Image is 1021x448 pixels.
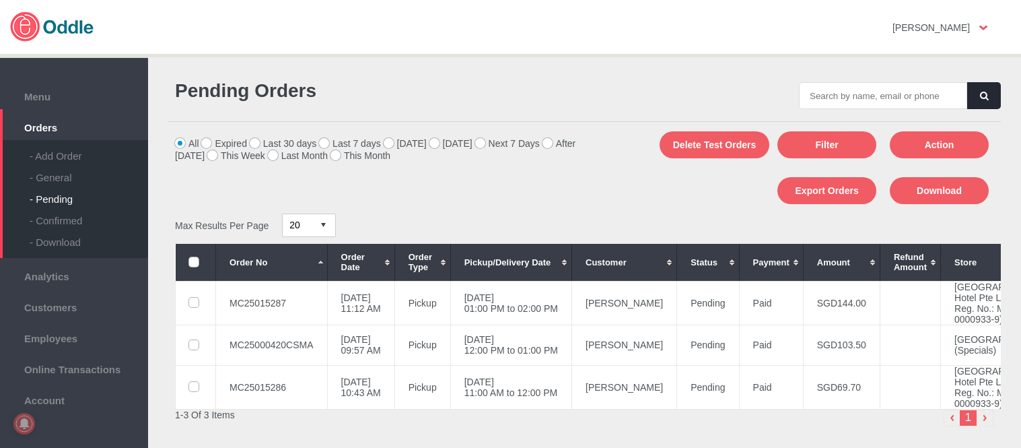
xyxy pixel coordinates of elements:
li: 1 [960,410,977,426]
div: - Confirmed [30,205,148,226]
td: [DATE] 01:00 PM to 02:00 PM [450,281,571,325]
th: Amount [803,244,880,281]
th: Order No [216,244,328,281]
td: Pending [677,281,739,325]
label: Last 7 days [319,138,381,149]
div: - Download [30,226,148,248]
button: Delete Test Orders [660,131,769,158]
td: SGD69.70 [803,365,880,409]
button: Filter [777,131,876,158]
td: [PERSON_NAME] [572,325,677,365]
label: Expired [201,138,246,149]
td: [DATE] 09:57 AM [327,325,394,365]
img: user-option-arrow.png [979,26,987,30]
td: [DATE] 10:43 AM [327,365,394,409]
th: Refund Amount [880,244,940,281]
th: Pickup/Delivery Date [450,244,571,281]
span: Customers [7,298,141,313]
td: [DATE] 11:12 AM [327,281,394,325]
td: Paid [739,281,803,325]
button: Export Orders [777,177,876,204]
label: Next 7 Days [475,138,540,149]
div: - Add Order [30,140,148,162]
label: [DATE] [429,138,472,149]
td: [DATE] 12:00 PM to 01:00 PM [450,325,571,365]
td: Pickup [394,325,450,365]
label: Last 30 days [250,138,316,149]
img: right-arrow.png [977,410,993,426]
td: Paid [739,365,803,409]
span: 1-3 Of 3 Items [175,410,235,420]
th: Order Type [394,244,450,281]
td: [DATE] 11:00 AM to 12:00 PM [450,365,571,409]
label: This Week [207,150,265,161]
span: Menu [7,88,141,102]
label: Last Month [268,150,328,161]
img: left-arrow-small.png [944,410,960,426]
div: - General [30,162,148,183]
span: Account [7,391,141,406]
td: Paid [739,325,803,365]
th: Customer [572,244,677,281]
th: Order Date [327,244,394,281]
td: SGD144.00 [803,281,880,325]
input: Search by name, email or phone [799,82,967,109]
label: All [175,138,199,149]
span: Analytics [7,267,141,282]
button: Action [890,131,989,158]
td: Pending [677,365,739,409]
span: Max Results Per Page [175,220,269,230]
div: - Pending [30,183,148,205]
button: Download [890,177,989,204]
td: Pending [677,325,739,365]
td: MC25015286 [216,365,328,409]
h1: Pending Orders [175,80,578,102]
td: MC25000420CSMA [216,325,328,365]
td: MC25015287 [216,281,328,325]
th: Status [677,244,739,281]
td: SGD103.50 [803,325,880,365]
span: Employees [7,329,141,344]
td: Pickup [394,365,450,409]
td: [PERSON_NAME] [572,365,677,409]
td: [PERSON_NAME] [572,281,677,325]
span: Orders [7,119,141,133]
td: Pickup [394,281,450,325]
label: [DATE] [384,138,427,149]
strong: [PERSON_NAME] [892,22,970,33]
label: This Month [330,150,390,161]
span: Online Transactions [7,360,141,375]
th: Payment [739,244,803,281]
